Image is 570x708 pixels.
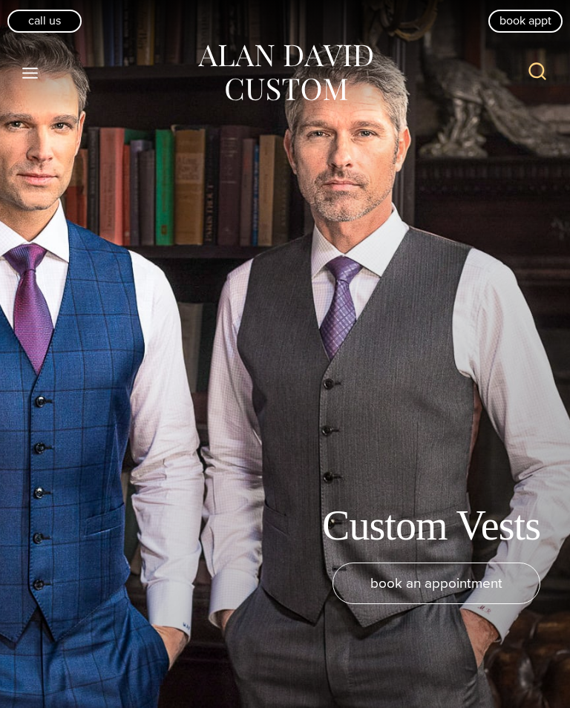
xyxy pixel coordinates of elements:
span: book an appointment [370,572,502,594]
a: Call Us [7,10,82,32]
a: book appt [488,10,563,32]
a: book an appointment [332,563,540,604]
button: Open menu [15,59,46,86]
img: Alan David Custom [196,40,374,106]
button: View Search Form [520,55,555,91]
h1: Custom Vests [322,501,540,551]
